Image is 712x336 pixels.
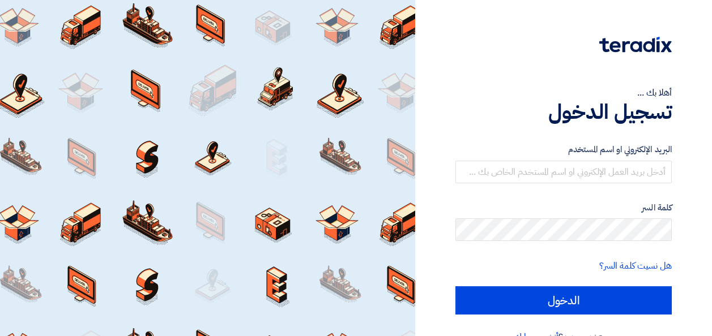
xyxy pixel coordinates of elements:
label: كلمة السر [455,201,672,214]
input: أدخل بريد العمل الإلكتروني او اسم المستخدم الخاص بك ... [455,161,672,183]
label: البريد الإلكتروني او اسم المستخدم [455,143,672,156]
img: Teradix logo [599,37,672,53]
div: أهلا بك ... [455,86,672,100]
input: الدخول [455,286,672,315]
a: هل نسيت كلمة السر؟ [599,259,672,273]
h1: تسجيل الدخول [455,100,672,124]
